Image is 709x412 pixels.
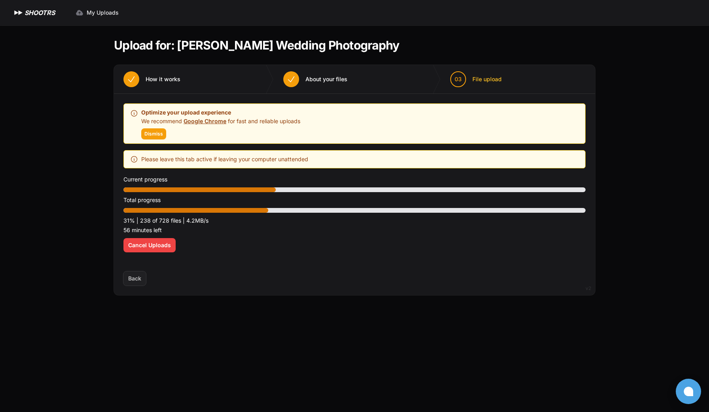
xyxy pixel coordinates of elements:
[123,175,586,184] p: Current progress
[87,9,119,17] span: My Uploads
[114,65,190,93] button: How it works
[141,108,300,117] p: Optimize your upload experience
[141,128,166,139] button: Dismiss
[25,8,55,17] h1: SHOOTRS
[71,6,123,20] a: My Uploads
[123,216,586,225] p: 31% | 238 of 728 files | 4.2MB/s
[144,131,163,137] span: Dismiss
[146,75,180,83] span: How it works
[586,284,591,293] div: v2
[455,75,462,83] span: 03
[123,238,176,252] button: Cancel Uploads
[123,195,586,205] p: Total progress
[128,241,171,249] span: Cancel Uploads
[472,75,502,83] span: File upload
[676,379,701,404] button: Open chat window
[441,65,511,93] button: 03 File upload
[13,8,55,17] a: SHOOTRS SHOOTRS
[141,154,308,164] span: Please leave this tab active if leaving your computer unattended
[274,65,357,93] button: About your files
[141,117,300,125] p: We recommend for fast and reliable uploads
[305,75,347,83] span: About your files
[184,118,226,124] a: Google Chrome
[114,38,399,52] h1: Upload for: [PERSON_NAME] Wedding Photography
[13,8,25,17] img: SHOOTRS
[123,225,586,235] p: 56 minutes left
